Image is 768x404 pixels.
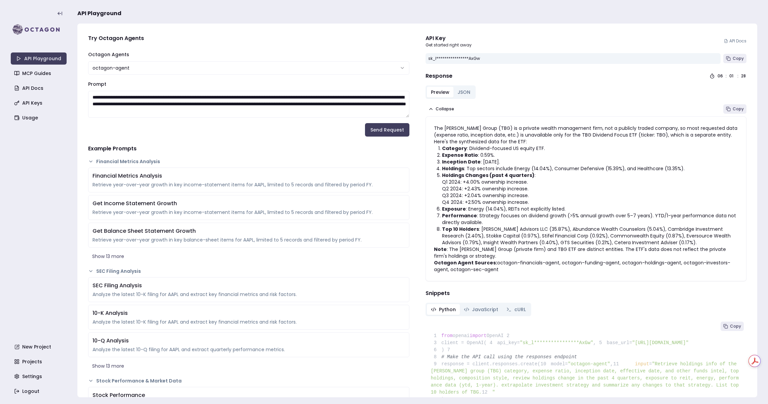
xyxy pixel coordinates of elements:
[442,192,738,199] li: Q3 2024: +2.04% ownership increase.
[11,356,67,368] a: Projects
[453,87,474,98] button: JSON
[431,396,442,403] span: 13
[444,346,455,354] span: 7
[721,322,744,331] button: Copy
[632,340,689,345] span: "[URL][DOMAIN_NAME]"
[733,106,744,112] span: Copy
[568,361,610,367] span: "octagon-agent"
[426,104,457,114] button: Collapse
[93,319,405,325] div: Analyze the latest 10-K filing for AAPL and extract key financial metrics and risk factors.
[441,333,453,338] span: from
[431,347,444,353] span: )
[93,236,405,243] div: Retrieve year-over-year growth in key balance-sheet items for AAPL, limited to 5 records and filt...
[93,346,405,353] div: Analyze the latest 10-Q filing for AAPL and extract quarterly performance metrics.
[442,165,464,172] strong: Holdings
[93,209,405,216] div: Retrieve year-over-year growth in key income-statement items for AAPL, limited to 5 records and f...
[431,354,442,361] span: 8
[434,259,497,266] strong: Octagon Agent Sources:
[434,246,447,253] strong: Note
[426,289,747,297] h4: Snippets
[88,250,409,262] button: Show 13 more
[11,385,67,397] a: Logout
[442,185,738,192] li: Q2 2024: +2.43% ownership increase.
[607,340,632,345] span: base_url=
[11,97,67,109] a: API Keys
[88,377,409,384] button: Stock Performance & Market Data
[93,337,405,345] div: 10-Q Analysis
[442,226,738,246] li: : [PERSON_NAME] Advisors LLC (35.87%), Abundance Wealth Counselors (5.04%), Cambridge Investment ...
[93,227,405,235] div: Get Balance Sheet Statement Growth
[593,340,596,345] span: ,
[88,51,129,58] label: Octagon Agents
[551,361,568,367] span: model=
[88,81,106,87] label: Prompt
[733,56,744,61] span: Copy
[434,125,738,145] p: The [PERSON_NAME] Group (TBG) is a private wealth management firm, not a publicly traded company,...
[492,390,495,395] span: "
[718,73,723,79] div: 06
[431,339,442,346] span: 3
[442,145,467,152] strong: Category
[724,38,746,44] a: API Docs
[11,82,67,94] a: API Docs
[11,67,67,79] a: MCP Guides
[431,361,442,368] span: 9
[93,309,405,317] div: 10-K Analysis
[434,259,738,273] p: octagon-financials-agent, octagon-funding-agent, octagon-holdings-agent, octagon-investors-agent,...
[723,54,746,63] button: Copy
[93,199,405,208] div: Get Income Statement Growth
[442,172,535,179] strong: Holdings Changes (past 4 quarters)
[442,145,738,152] li: : Dividend-focused US equity ETF.
[431,361,742,395] span: "Retrieve holdings info of the [PERSON_NAME] group (TBG) category, expense ratio, inception date,...
[741,73,746,79] div: 28
[442,226,479,232] strong: Top 10 Holders
[453,333,470,338] span: openai
[431,361,541,367] span: response = client.responses.create(
[442,206,466,212] strong: Exposure
[442,158,481,165] strong: Inception Date
[504,332,514,339] span: 2
[444,396,455,403] span: 14
[486,339,497,346] span: 4
[431,340,487,345] span: client = OpenAI(
[726,73,727,79] div: :
[610,361,613,367] span: ,
[486,333,503,338] span: OpenAI
[596,339,607,346] span: 5
[470,333,486,338] span: import
[540,361,551,368] span: 10
[497,340,520,345] span: api_key=
[88,158,409,165] button: Financial Metrics Analysis
[11,52,67,65] a: API Playground
[442,179,738,185] li: Q1 2024: +4.00% ownership increase.
[88,34,409,42] h4: Try Octagon Agents
[434,246,738,259] p: : The [PERSON_NAME] Group (private firm) and TBG ETF are distinct entities. The ETF's data does n...
[431,397,444,402] span: )
[93,391,405,399] div: Stock Performance
[88,360,409,372] button: Show 13 more
[442,212,738,226] li: : Strategy focuses on dividend growth (>5% annual growth over 5–7 years). YTD/1-year performance ...
[730,324,741,329] span: Copy
[11,23,67,36] img: logo-rect-yK7x_WSZ.svg
[436,106,454,112] span: Collapse
[441,354,577,360] span: # Make the API call using the responses endpoint
[93,282,405,290] div: SEC Filing Analysis
[93,172,405,180] div: Financial Metrics Analysis
[613,361,624,368] span: 11
[426,42,472,48] p: Get started right away
[365,123,409,137] button: Send Request
[737,73,738,79] div: :
[442,158,738,165] li: : [DATE].
[514,306,526,313] span: cURL
[472,306,498,313] span: JavaScript
[635,361,649,367] span: input
[649,361,652,367] span: =
[93,181,405,188] div: Retrieve year-over-year growth in key income-statement items for AAPL, limited to 5 records and f...
[11,370,67,382] a: Settings
[442,152,478,158] strong: Expense Ratio
[426,72,452,80] h4: Response
[442,212,477,219] strong: Performance
[88,268,409,274] button: SEC Filing Analysis
[442,172,738,206] li: :
[11,112,67,124] a: Usage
